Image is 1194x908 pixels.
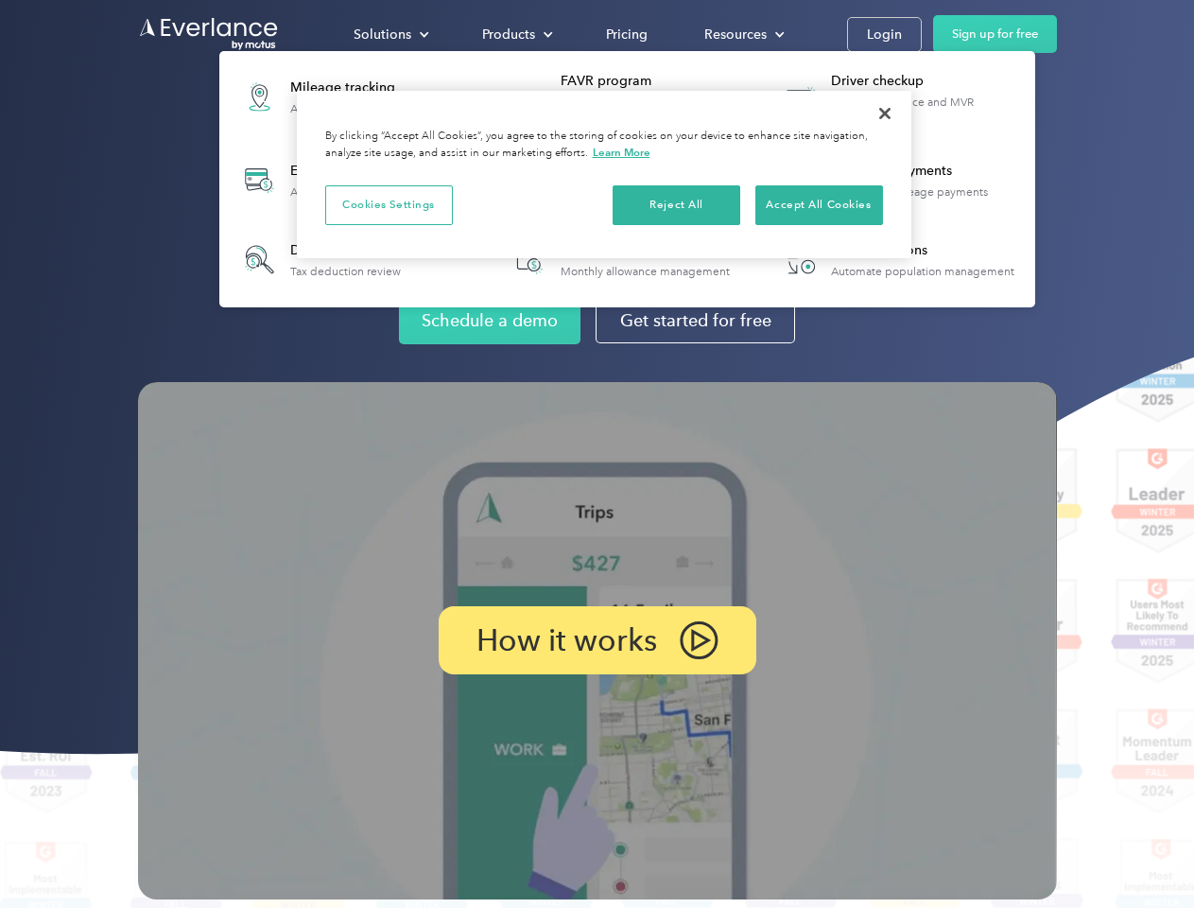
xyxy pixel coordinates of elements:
p: How it works [476,629,657,652]
a: Expense trackingAutomatic transaction logs [229,146,436,215]
div: Automatic transaction logs [290,185,426,199]
div: Driver checkup [831,72,1025,91]
div: Login [867,23,902,46]
a: Pricing [587,18,666,51]
button: Cookies Settings [325,185,453,225]
button: Close [864,93,906,134]
div: Solutions [335,18,444,51]
div: FAVR program [561,72,754,91]
div: Expense tracking [290,162,426,181]
input: Submit [139,113,234,152]
div: Resources [685,18,800,51]
a: Deduction finderTax deduction review [229,229,410,290]
a: Get started for free [596,298,795,343]
div: Privacy [297,91,911,258]
div: Pricing [606,23,648,46]
nav: Products [219,51,1035,307]
a: Mileage trackingAutomatic mileage logs [229,62,423,131]
a: Login [847,17,922,52]
a: FAVR programFixed & Variable Rate reimbursement design & management [499,62,755,131]
div: Products [463,18,568,51]
div: Cookie banner [297,91,911,258]
button: Reject All [613,185,740,225]
a: Schedule a demo [399,297,580,344]
div: Solutions [354,23,411,46]
div: Automate population management [831,265,1014,278]
div: HR Integrations [831,241,1014,260]
div: Products [482,23,535,46]
div: Deduction finder [290,241,401,260]
div: Tax deduction review [290,265,401,278]
a: Driver checkupLicense, insurance and MVR verification [770,62,1026,131]
button: Accept All Cookies [755,185,883,225]
div: Automatic mileage logs [290,102,413,115]
a: Accountable planMonthly allowance management [499,229,739,290]
a: Go to homepage [138,16,280,52]
a: HR IntegrationsAutomate population management [770,229,1024,290]
div: Mileage tracking [290,79,413,97]
a: Sign up for free [933,15,1057,53]
div: By clicking “Accept All Cookies”, you agree to the storing of cookies on your device to enhance s... [325,129,883,162]
a: More information about your privacy, opens in a new tab [593,146,650,159]
div: Monthly allowance management [561,265,730,278]
div: Resources [704,23,767,46]
div: License, insurance and MVR verification [831,96,1025,122]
